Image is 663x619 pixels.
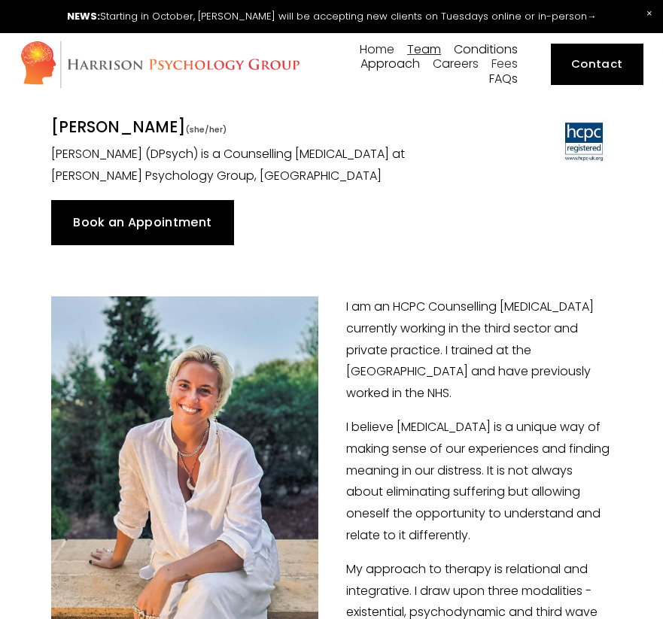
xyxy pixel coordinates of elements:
p: I believe [MEDICAL_DATA] is a unique way of making sense of our experiences and finding meaning i... [51,417,612,547]
img: Harrison Psychology Group [20,40,300,89]
span: Team [407,44,441,56]
span: Conditions [454,44,518,56]
a: Contact [551,44,643,85]
a: folder dropdown [360,57,420,71]
a: folder dropdown [407,43,441,57]
a: Home [360,43,394,57]
h1: [PERSON_NAME] [51,117,465,139]
p: [PERSON_NAME] (DPsych) is a Counselling [MEDICAL_DATA] at [PERSON_NAME] Psychology Group, [GEOGRA... [51,144,465,187]
a: folder dropdown [454,43,518,57]
a: Careers [433,57,479,71]
a: FAQs [489,71,518,86]
span: (she/her) [185,123,227,135]
a: Book an Appointment [51,200,234,245]
p: I am an HCPC Counselling [MEDICAL_DATA] currently working in the third sector and private practic... [51,296,612,405]
span: Approach [360,58,420,70]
